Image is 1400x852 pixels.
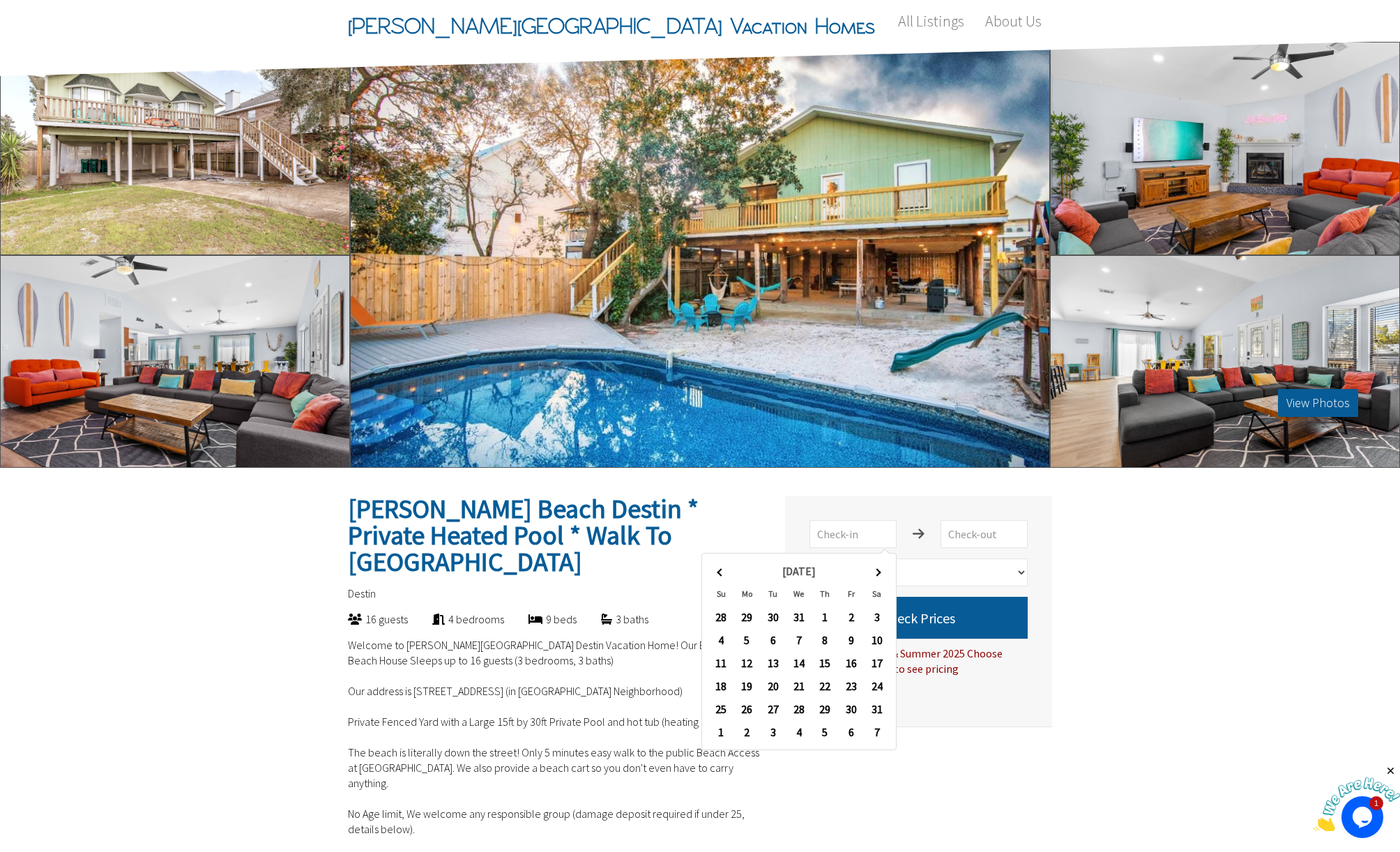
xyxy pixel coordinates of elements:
[864,606,890,629] td: 3
[708,698,734,721] td: 25
[786,698,812,721] td: 28
[734,583,760,606] th: Mo
[838,721,864,744] td: 6
[708,652,734,675] td: 11
[812,606,838,629] td: 1
[812,629,838,652] td: 8
[577,611,648,627] div: 3 baths
[809,639,1028,676] div: For Spring Break & Summer 2025 Choose [DATE] to [DATE] to see pricing
[734,629,760,652] td: 5
[504,611,577,627] div: 9 beds
[941,520,1028,548] input: Check-out
[708,583,734,606] th: Su
[786,629,812,652] td: 7
[786,675,812,698] td: 21
[812,583,838,606] th: Th
[760,698,786,721] td: 27
[812,675,838,698] td: 22
[348,496,761,575] h2: [PERSON_NAME] Beach Destin * Private Heated Pool * Walk To [GEOGRAPHIC_DATA]
[812,652,838,675] td: 15
[838,652,864,675] td: 16
[1314,765,1400,831] iframe: chat widget
[760,721,786,744] td: 3
[838,606,864,629] td: 2
[786,652,812,675] td: 14
[348,5,875,47] span: [PERSON_NAME][GEOGRAPHIC_DATA] Vacation Homes
[812,721,838,744] td: 5
[838,629,864,652] td: 9
[734,560,864,583] th: [DATE]
[760,629,786,652] td: 6
[708,629,734,652] td: 4
[708,721,734,744] td: 1
[734,721,760,744] td: 2
[838,583,864,606] th: Fr
[864,629,890,652] td: 10
[786,583,812,606] th: We
[760,652,786,675] td: 13
[734,675,760,698] td: 19
[348,586,376,600] span: Destin
[838,675,864,698] td: 23
[734,606,760,629] td: 29
[786,721,812,744] td: 4
[1278,389,1358,417] button: View Photos
[864,583,890,606] th: Sa
[760,606,786,629] td: 30
[864,721,890,744] td: 7
[812,698,838,721] td: 29
[734,652,760,675] td: 12
[760,583,786,606] th: Tu
[838,698,864,721] td: 30
[708,606,734,629] td: 28
[734,698,760,721] td: 26
[786,606,812,629] td: 31
[324,611,408,627] div: 16 guests
[760,675,786,698] td: 20
[708,675,734,698] td: 18
[864,652,890,675] td: 17
[864,675,890,698] td: 24
[809,520,897,548] input: Check-in
[809,597,1028,639] button: Check Prices
[864,698,890,721] td: 31
[408,611,504,627] div: 4 bedrooms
